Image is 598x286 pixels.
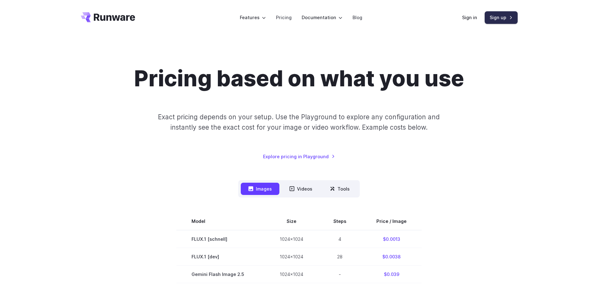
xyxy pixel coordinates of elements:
td: $0.0038 [361,248,422,265]
th: Steps [318,213,361,230]
button: Images [241,183,279,195]
td: 28 [318,248,361,265]
td: 1024x1024 [265,265,318,283]
td: FLUX.1 [schnell] [176,230,265,248]
td: 4 [318,230,361,248]
label: Features [240,14,266,21]
td: $0.039 [361,265,422,283]
button: Tools [322,183,357,195]
a: Sign up [485,11,518,24]
button: Videos [282,183,320,195]
th: Model [176,213,265,230]
a: Sign in [462,14,477,21]
td: - [318,265,361,283]
a: Blog [353,14,362,21]
label: Documentation [302,14,342,21]
a: Explore pricing in Playground [263,153,335,160]
span: Gemini Flash Image 2.5 [191,271,250,278]
th: Size [265,213,318,230]
p: Exact pricing depends on your setup. Use the Playground to explore any configuration and instantl... [146,112,452,133]
td: FLUX.1 [dev] [176,248,265,265]
a: Pricing [276,14,292,21]
td: 1024x1024 [265,248,318,265]
a: Go to / [81,12,135,22]
td: $0.0013 [361,230,422,248]
h1: Pricing based on what you use [134,65,464,92]
th: Price / Image [361,213,422,230]
td: 1024x1024 [265,230,318,248]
